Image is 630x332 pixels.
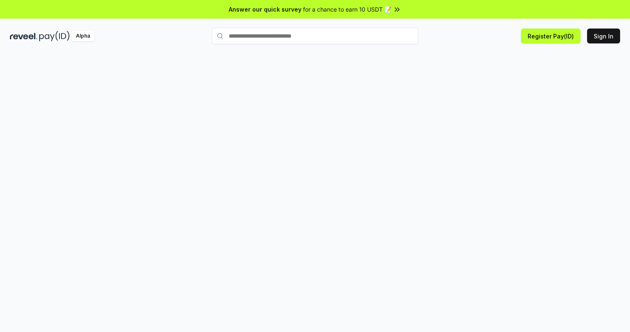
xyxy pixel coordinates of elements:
[521,29,580,43] button: Register Pay(ID)
[229,5,301,14] span: Answer our quick survey
[303,5,391,14] span: for a chance to earn 10 USDT 📝
[39,31,70,41] img: pay_id
[587,29,620,43] button: Sign In
[71,31,95,41] div: Alpha
[10,31,38,41] img: reveel_dark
